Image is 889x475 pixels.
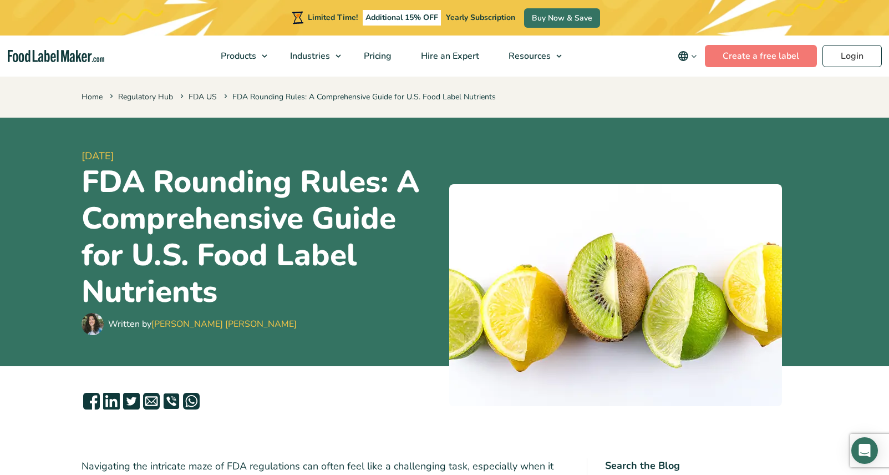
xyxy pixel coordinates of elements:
[360,50,393,62] span: Pricing
[494,36,567,77] a: Resources
[82,92,103,102] a: Home
[363,10,441,26] span: Additional 15% OFF
[222,92,496,102] span: FDA Rounding Rules: A Comprehensive Guide for U.S. Food Label Nutrients
[407,36,491,77] a: Hire an Expert
[505,50,552,62] span: Resources
[108,317,297,331] div: Written by
[206,36,273,77] a: Products
[276,36,347,77] a: Industries
[308,12,358,23] span: Limited Time!
[217,50,257,62] span: Products
[851,437,878,464] div: Open Intercom Messenger
[189,92,217,102] a: FDA US
[705,45,817,67] a: Create a free label
[287,50,331,62] span: Industries
[605,458,807,473] h4: Search the Blog
[82,149,440,164] span: [DATE]
[446,12,515,23] span: Yearly Subscription
[151,318,297,330] a: [PERSON_NAME] [PERSON_NAME]
[524,8,600,28] a: Buy Now & Save
[118,92,173,102] a: Regulatory Hub
[349,36,404,77] a: Pricing
[418,50,480,62] span: Hire an Expert
[82,164,440,310] h1: FDA Rounding Rules: A Comprehensive Guide for U.S. Food Label Nutrients
[822,45,882,67] a: Login
[82,313,104,335] img: Maria Abi Hanna - Food Label Maker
